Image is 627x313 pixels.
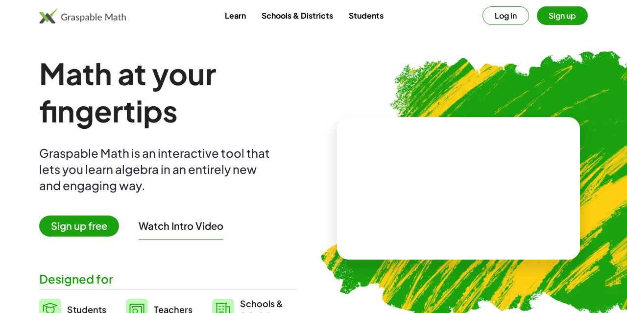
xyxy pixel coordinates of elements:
button: Sign up [537,6,588,25]
a: Students [341,6,391,24]
video: What is this? This is dynamic math notation. Dynamic math notation plays a central role in how Gr... [385,151,532,225]
button: Log in [482,6,529,25]
a: Schools & Districts [254,6,341,24]
div: Graspable Math is an interactive tool that lets you learn algebra in an entirely new and engaging... [39,145,274,193]
button: Watch Intro Video [139,219,223,232]
a: Learn [217,6,254,24]
span: Sign up free [39,216,119,237]
h1: Math at your fingertips [39,55,298,129]
div: Designed for [39,271,298,287]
